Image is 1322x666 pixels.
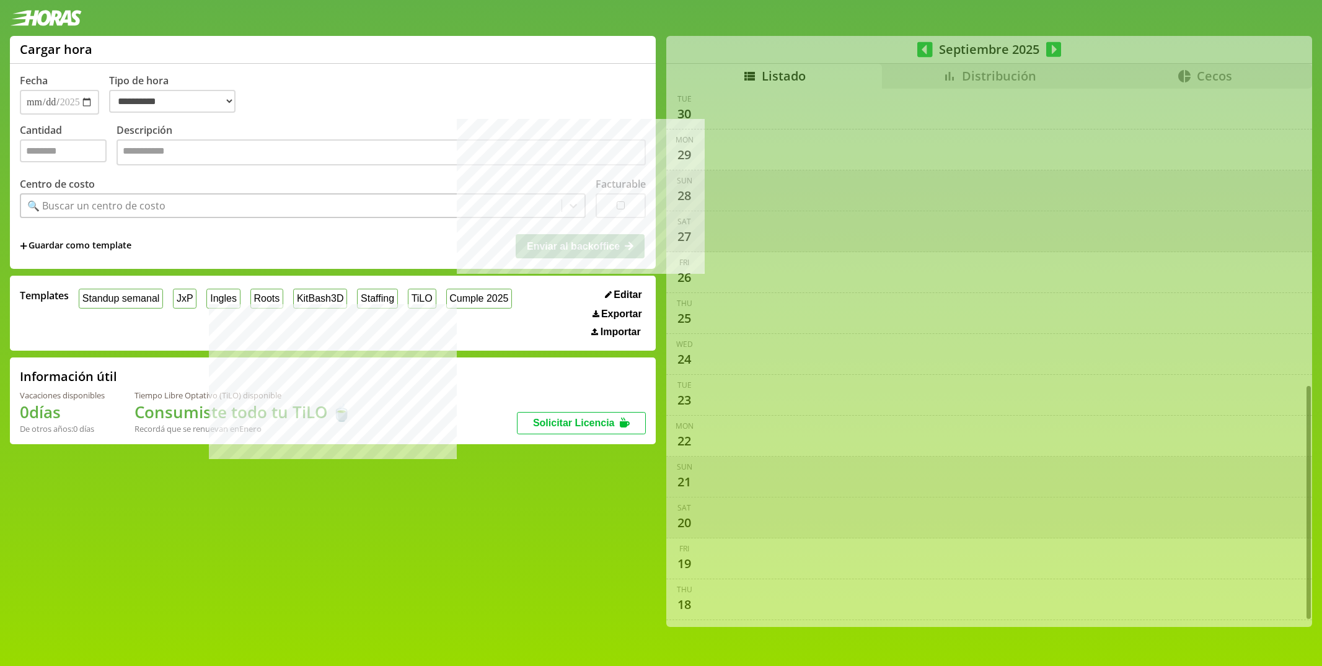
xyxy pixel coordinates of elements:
[293,289,347,308] button: KitBash3D
[20,41,92,58] h1: Cargar hora
[10,10,82,26] img: logotipo
[20,423,105,434] div: De otros años: 0 días
[601,326,641,338] span: Importar
[117,139,646,165] textarea: Descripción
[109,90,236,113] select: Tipo de hora
[446,289,513,308] button: Cumple 2025
[517,412,646,434] button: Solicitar Licencia
[20,289,69,302] span: Templates
[614,289,641,300] span: Editar
[533,418,615,428] span: Solicitar Licencia
[20,177,95,191] label: Centro de costo
[109,74,245,115] label: Tipo de hora
[20,123,117,169] label: Cantidad
[408,289,436,308] button: TiLO
[27,199,165,213] div: 🔍 Buscar un centro de costo
[601,289,646,301] button: Editar
[206,289,240,308] button: Ingles
[134,423,351,434] div: Recordá que se renuevan en
[173,289,196,308] button: JxP
[239,423,262,434] b: Enero
[20,139,107,162] input: Cantidad
[357,289,398,308] button: Staffing
[20,368,117,385] h2: Información útil
[20,390,105,401] div: Vacaciones disponibles
[20,239,27,253] span: +
[250,289,283,308] button: Roots
[596,177,646,191] label: Facturable
[20,74,48,87] label: Fecha
[117,123,646,169] label: Descripción
[79,289,163,308] button: Standup semanal
[20,239,131,253] span: +Guardar como template
[134,390,351,401] div: Tiempo Libre Optativo (TiLO) disponible
[134,401,351,423] h1: Consumiste todo tu TiLO 🍵
[601,309,642,320] span: Exportar
[589,308,646,320] button: Exportar
[20,401,105,423] h1: 0 días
